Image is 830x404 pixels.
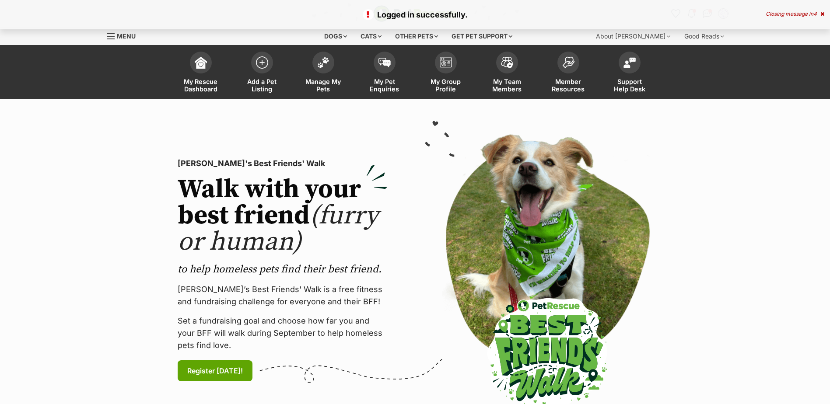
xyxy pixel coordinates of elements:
[389,28,444,45] div: Other pets
[440,57,452,68] img: group-profile-icon-3fa3cf56718a62981997c0bc7e787c4b2cf8bcc04b72c1350f741eb67cf2f40e.svg
[242,78,282,93] span: Add a Pet Listing
[187,366,243,376] span: Register [DATE]!
[170,47,231,99] a: My Rescue Dashboard
[195,56,207,69] img: dashboard-icon-eb2f2d2d3e046f16d808141f083e7271f6b2e854fb5c12c21221c1fb7104beca.svg
[562,56,574,68] img: member-resources-icon-8e73f808a243e03378d46382f2149f9095a855e16c252ad45f914b54edf8863c.svg
[445,28,518,45] div: Get pet support
[178,283,388,308] p: [PERSON_NAME]’s Best Friends' Walk is a free fitness and fundraising challenge for everyone and t...
[354,47,415,99] a: My Pet Enquiries
[365,78,404,93] span: My Pet Enquiries
[501,57,513,68] img: team-members-icon-5396bd8760b3fe7c0b43da4ab00e1e3bb1a5d9ba89233759b79545d2d3fc5d0d.svg
[487,78,527,93] span: My Team Members
[317,57,329,68] img: manage-my-pets-icon-02211641906a0b7f246fdf0571729dbe1e7629f14944591b6c1af311fb30b64b.svg
[304,78,343,93] span: Manage My Pets
[178,177,388,255] h2: Walk with your best friend
[378,58,391,67] img: pet-enquiries-icon-7e3ad2cf08bfb03b45e93fb7055b45f3efa6380592205ae92323e6603595dc1f.svg
[293,47,354,99] a: Manage My Pets
[549,78,588,93] span: Member Resources
[107,28,142,43] a: Menu
[178,360,252,381] a: Register [DATE]!
[178,315,388,352] p: Set a fundraising goal and choose how far you and your BFF will walk during September to help hom...
[181,78,221,93] span: My Rescue Dashboard
[678,28,730,45] div: Good Reads
[256,56,268,69] img: add-pet-listing-icon-0afa8454b4691262ce3f59096e99ab1cd57d4a30225e0717b998d2c9b9846f56.svg
[354,28,388,45] div: Cats
[599,47,660,99] a: Support Help Desk
[610,78,649,93] span: Support Help Desk
[426,78,466,93] span: My Group Profile
[538,47,599,99] a: Member Resources
[415,47,476,99] a: My Group Profile
[178,199,378,258] span: (furry or human)
[476,47,538,99] a: My Team Members
[178,262,388,276] p: to help homeless pets find their best friend.
[590,28,676,45] div: About [PERSON_NAME]
[231,47,293,99] a: Add a Pet Listing
[623,57,636,68] img: help-desk-icon-fdf02630f3aa405de69fd3d07c3f3aa587a6932b1a1747fa1d2bba05be0121f9.svg
[178,157,388,170] p: [PERSON_NAME]'s Best Friends' Walk
[117,32,136,40] span: Menu
[318,28,353,45] div: Dogs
